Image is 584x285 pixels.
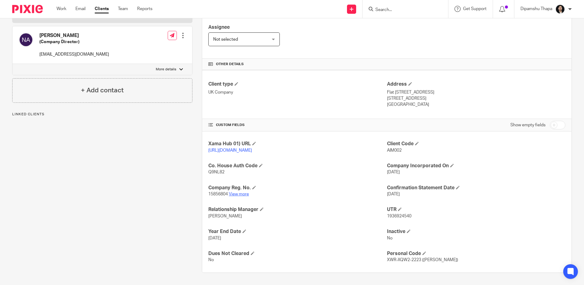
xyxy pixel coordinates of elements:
span: Get Support [463,7,487,11]
span: AIM002 [387,148,402,153]
span: XWR-XQW2-2223 ([PERSON_NAME]) [387,258,458,262]
h4: Inactive [387,228,565,235]
h4: Company Reg. No. [208,185,387,191]
span: No [387,236,392,240]
span: No [208,258,214,262]
h4: Year End Date [208,228,387,235]
p: Flat [STREET_ADDRESS] [387,89,565,95]
h4: Address [387,81,565,87]
span: Assignee [208,25,230,30]
h4: Dues Not Cleared [208,250,387,257]
h4: Relationship Manager [208,206,387,213]
h4: Company Incorporated On [387,163,565,169]
h4: Co. House Auth Code [208,163,387,169]
a: Reports [137,6,152,12]
span: [PERSON_NAME] [208,214,242,218]
img: Dipamshu2.jpg [555,4,565,14]
h4: CUSTOM FIELDS [208,123,387,128]
h4: Client Code [387,141,565,147]
a: Work [57,6,66,12]
span: [DATE] [387,170,400,174]
img: Pixie [12,5,43,13]
p: [GEOGRAPHIC_DATA] [387,102,565,108]
p: Linked clients [12,112,192,117]
span: Q9NL82 [208,170,224,174]
h4: Confirmation Statement Date [387,185,565,191]
label: Show empty fields [510,122,546,128]
span: [DATE] [208,236,221,240]
a: View more [229,192,249,196]
h4: [PERSON_NAME] [39,32,109,39]
h4: UTR [387,206,565,213]
p: Dipamshu Thapa [520,6,552,12]
span: 1936924540 [387,214,411,218]
a: [URL][DOMAIN_NAME] [208,148,252,153]
p: UK Company [208,89,387,95]
p: More details [156,67,176,72]
h4: + Add contact [81,86,124,95]
span: [DATE] [387,192,400,196]
h4: Client type [208,81,387,87]
span: Not selected [213,37,238,42]
span: 15856804 [208,192,228,196]
p: [EMAIL_ADDRESS][DOMAIN_NAME] [39,51,109,57]
input: Search [375,7,430,13]
h4: Xama Hub 01) URL [208,141,387,147]
p: [STREET_ADDRESS] [387,95,565,102]
h4: Personal Code [387,250,565,257]
a: Team [118,6,128,12]
span: Other details [216,62,244,67]
h5: (Company Director) [39,39,109,45]
a: Email [75,6,86,12]
a: Clients [95,6,109,12]
img: svg%3E [19,32,33,47]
